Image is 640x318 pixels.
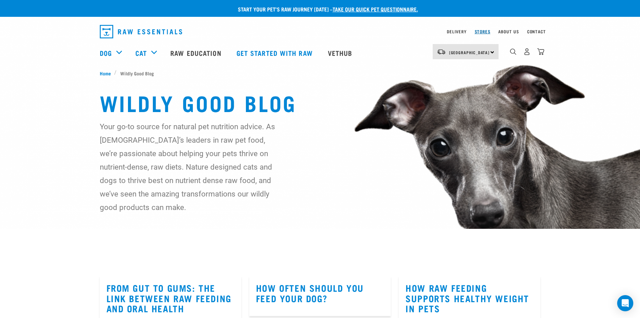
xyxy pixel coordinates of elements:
a: take our quick pet questionnaire. [333,7,418,10]
a: Get started with Raw [230,39,321,66]
div: Open Intercom Messenger [617,295,633,311]
span: [GEOGRAPHIC_DATA] [449,51,490,54]
a: Raw Education [164,39,229,66]
a: Delivery [447,30,466,33]
a: Contact [527,30,546,33]
a: How Often Should You Feed Your Dog? [256,283,384,303]
img: Raw Essentials Logo [100,25,182,38]
a: Vethub [321,39,361,66]
a: About Us [498,30,519,33]
img: van-moving.png [437,49,446,55]
a: Cat [135,48,147,58]
img: home-icon-1@2x.png [510,48,516,55]
nav: breadcrumbs [100,70,541,77]
a: From Gut to Gums: The Link Between Raw Feeding and Oral Health [106,283,234,314]
p: Your go-to source for natural pet nutrition advice. As [DEMOGRAPHIC_DATA]’s leaders in raw pet fo... [100,120,276,214]
a: Home [100,70,115,77]
a: Stores [475,30,490,33]
img: user.png [523,48,530,55]
nav: dropdown navigation [94,22,546,41]
h1: Wildly Good Blog [100,90,541,114]
img: home-icon@2x.png [537,48,544,55]
a: Dog [100,48,112,58]
a: How Raw Feeding Supports Healthy Weight in Pets [406,283,534,314]
span: Home [100,70,111,77]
